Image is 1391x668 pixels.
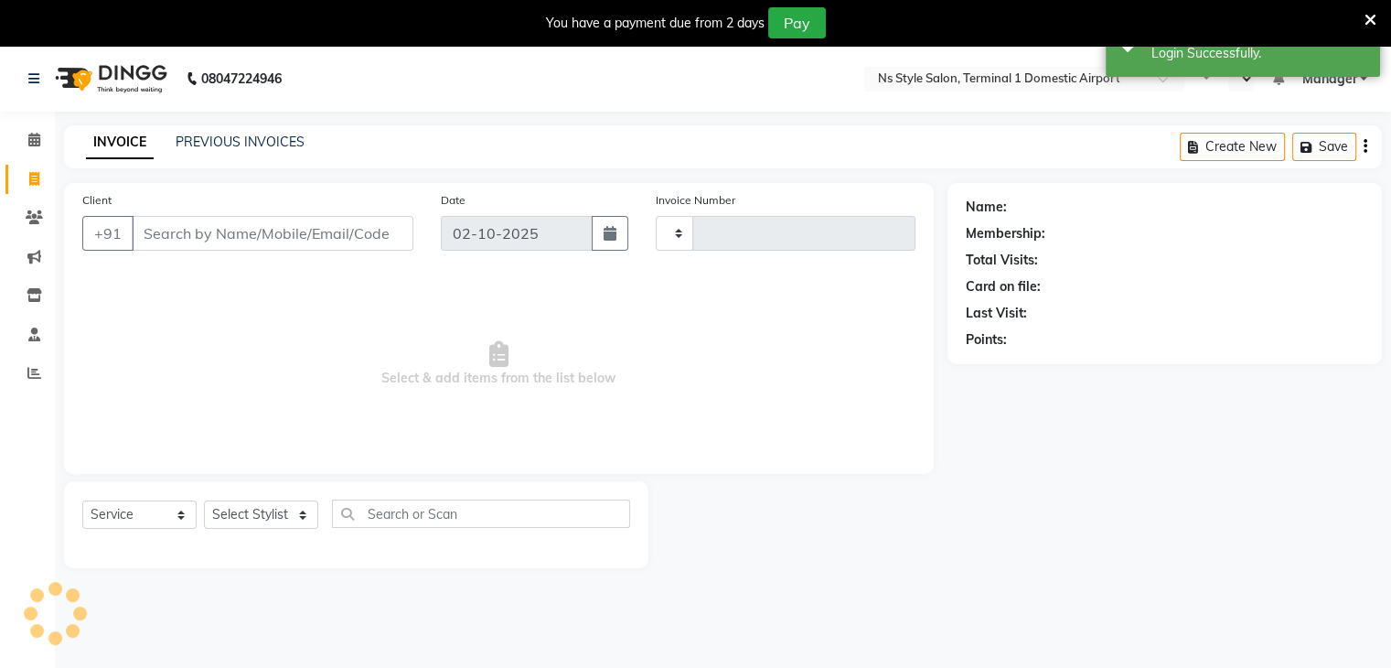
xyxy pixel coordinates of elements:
a: INVOICE [86,126,154,159]
label: Client [82,192,112,209]
div: You have a payment due from 2 days [546,14,765,33]
button: Save [1292,133,1356,161]
b: 08047224946 [201,53,282,104]
button: Pay [768,7,826,38]
a: PREVIOUS INVOICES [176,134,305,150]
span: Manager [1301,70,1356,89]
div: Membership: [966,224,1045,243]
div: Points: [966,330,1007,350]
div: Card on file: [966,277,1041,296]
div: Name: [966,198,1007,217]
input: Search or Scan [332,500,630,528]
input: Search by Name/Mobile/Email/Code [132,216,413,251]
div: Login Successfully. [1151,44,1366,63]
span: Select & add items from the list below [82,273,915,456]
img: logo [47,53,172,104]
label: Invoice Number [656,192,735,209]
button: +91 [82,216,134,251]
div: Last Visit: [966,304,1027,323]
div: Total Visits: [966,251,1038,270]
button: Create New [1180,133,1285,161]
label: Date [441,192,465,209]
